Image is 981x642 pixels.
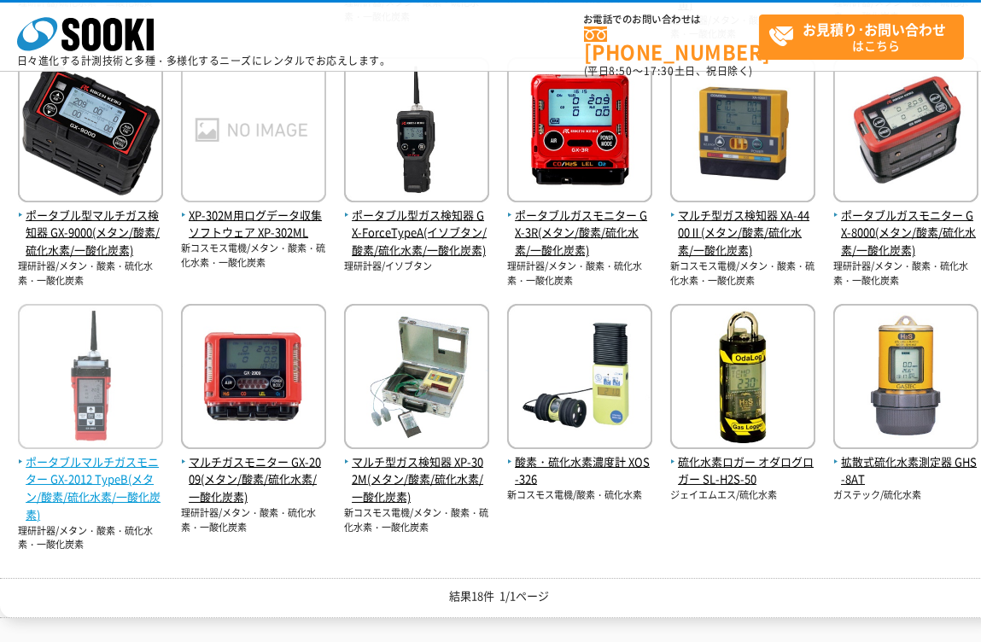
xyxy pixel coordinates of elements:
[181,304,326,453] img: GX-2009(メタン/酸素/硫化水素/一酸化炭素)
[833,488,978,503] p: ガステック/硫化水素
[181,453,326,506] span: マルチガスモニター GX-2009(メタン/酸素/硫化水素/一酸化炭素)
[344,304,489,453] img: XP-302M(メタン/酸素/硫化水素/一酸化炭素)
[18,524,163,552] p: 理研計器/メタン・酸素・硫化水素・一酸化炭素
[181,435,326,506] a: マルチガスモニター GX-2009(メタン/酸素/硫化水素/一酸化炭素)
[18,453,163,524] span: ポータブルマルチガスモニター GX-2012 TypeB(メタン/酸素/硫化水素/一酸化炭素)
[833,57,978,207] img: GX-8000(メタン/酸素/硫化水素/一酸化炭素)
[833,260,978,288] p: 理研計器/メタン・酸素・硫化水素・一酸化炭素
[610,63,634,79] span: 8:50
[507,435,652,488] a: 酸素・硫化水素濃度計 XOS-326
[670,304,815,453] img: オダログロガー SL-H2S-50
[181,57,326,207] img: XP-302ML
[344,189,489,260] a: ポータブル型ガス検知器 GX-ForceTypeA(イソブタン/酸素/硫化水素/一酸化炭素)
[507,453,652,489] span: 酸素・硫化水素濃度計 XOS-326
[670,189,815,260] a: マルチ型ガス検知器 XA-4400Ⅱ(メタン/酸素/硫化水素/一酸化炭素)
[670,260,815,288] p: 新コスモス電機/メタン・酸素・硫化水素・一酸化炭素
[833,189,978,260] a: ポータブルガスモニター GX-8000(メタン/酸素/硫化水素/一酸化炭素)
[803,19,947,39] strong: お見積り･お問い合わせ
[18,189,163,260] a: ポータブル型マルチガス検知器 GX-9000(メタン/酸素/硫化水素/一酸化炭素)
[584,15,759,25] span: お電話でのお問い合わせは
[344,506,489,534] p: 新コスモス電機/メタン・酸素・硫化水素・一酸化炭素
[833,453,978,489] span: 拡散式硫化水素測定器 GHS-8AT
[181,207,326,242] span: XP-302M用ログデータ収集ソフトウェア XP-302ML
[507,260,652,288] p: 理研計器/メタン・酸素・硫化水素・一酸化炭素
[833,304,978,453] img: GHS-8AT
[507,304,652,453] img: XOS-326
[344,453,489,506] span: マルチ型ガス検知器 XP-302M(メタン/酸素/硫化水素/一酸化炭素)
[670,488,815,503] p: ジェイエムエス/硫化水素
[670,207,815,260] span: マルチ型ガス検知器 XA-4400Ⅱ(メタン/酸素/硫化水素/一酸化炭素)
[18,260,163,288] p: 理研計器/メタン・酸素・硫化水素・一酸化炭素
[344,435,489,506] a: マルチ型ガス検知器 XP-302M(メタン/酸素/硫化水素/一酸化炭素)
[833,207,978,260] span: ポータブルガスモニター GX-8000(メタン/酸素/硫化水素/一酸化炭素)
[670,435,815,488] a: 硫化水素ロガー オダログロガー SL-H2S-50
[507,57,652,207] img: GX-3R(メタン/酸素/硫化水素/一酸化炭素)
[18,57,163,207] img: GX-9000(メタン/酸素/硫化水素/一酸化炭素)
[833,435,978,488] a: 拡散式硫化水素測定器 GHS-8AT
[759,15,964,60] a: お見積り･お問い合わせはこちら
[181,189,326,242] a: XP-302M用ログデータ収集ソフトウェア XP-302ML
[18,304,163,453] img: GX-2012 TypeB(メタン/酸素/硫化水素/一酸化炭素)
[17,55,391,66] p: 日々進化する計測技術と多種・多様化するニーズにレンタルでお応えします。
[670,57,815,207] img: XA-4400Ⅱ(メタン/酸素/硫化水素/一酸化炭素)
[644,63,674,79] span: 17:30
[18,435,163,524] a: ポータブルマルチガスモニター GX-2012 TypeB(メタン/酸素/硫化水素/一酸化炭素)
[507,189,652,260] a: ポータブルガスモニター GX-3R(メタン/酸素/硫化水素/一酸化炭素)
[344,260,489,274] p: 理研計器/イソブタン
[181,242,326,270] p: 新コスモス電機/メタン・酸素・硫化水素・一酸化炭素
[18,207,163,260] span: ポータブル型マルチガス検知器 GX-9000(メタン/酸素/硫化水素/一酸化炭素)
[584,63,753,79] span: (平日 ～ 土日、祝日除く)
[344,207,489,260] span: ポータブル型ガス検知器 GX-ForceTypeA(イソブタン/酸素/硫化水素/一酸化炭素)
[344,57,489,207] img: GX-ForceTypeA(イソブタン/酸素/硫化水素/一酸化炭素)
[768,15,963,58] span: はこちら
[507,207,652,260] span: ポータブルガスモニター GX-3R(メタン/酸素/硫化水素/一酸化炭素)
[584,26,759,61] a: [PHONE_NUMBER]
[670,453,815,489] span: 硫化水素ロガー オダログロガー SL-H2S-50
[507,488,652,503] p: 新コスモス電機/酸素・硫化水素
[181,506,326,534] p: 理研計器/メタン・酸素・硫化水素・一酸化炭素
